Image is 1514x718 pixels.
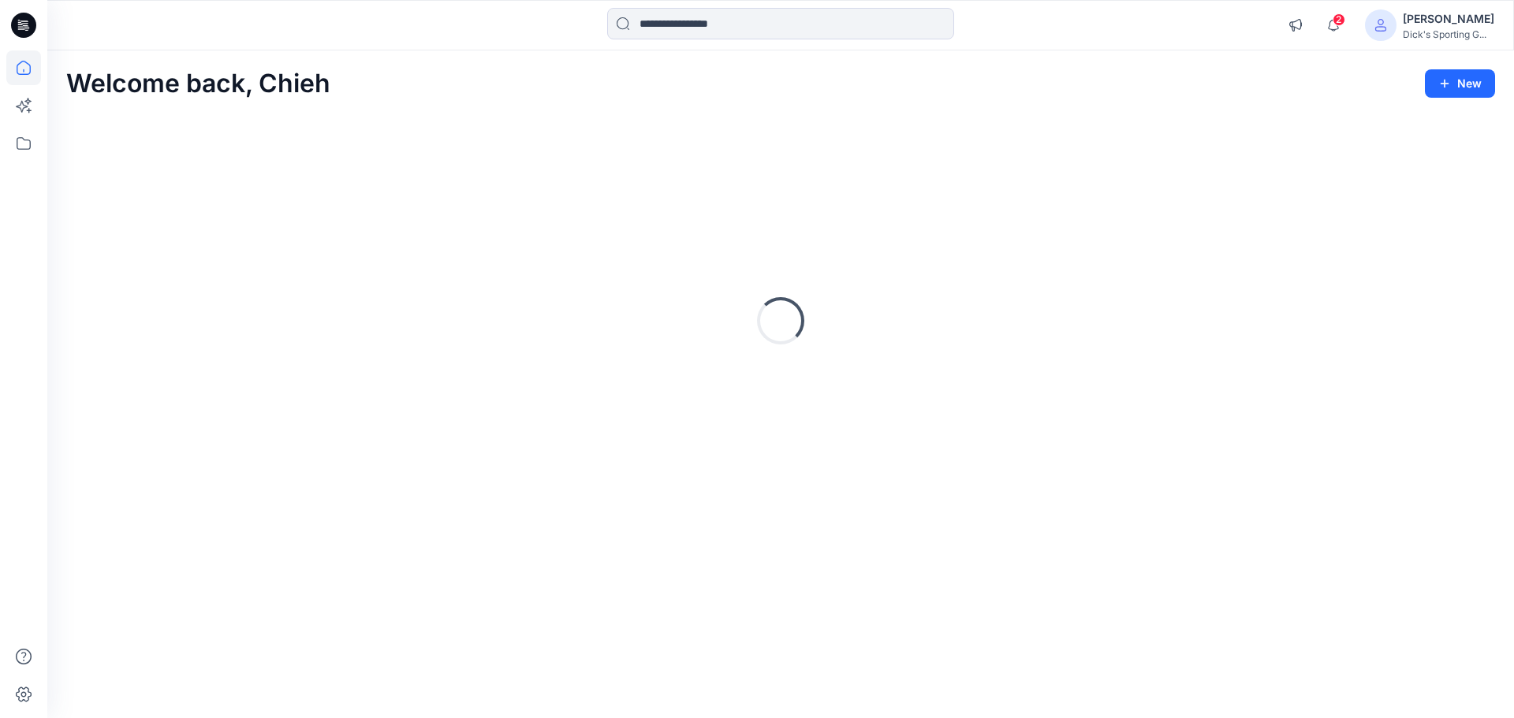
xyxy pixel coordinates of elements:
[1403,28,1494,40] div: Dick's Sporting G...
[66,69,330,99] h2: Welcome back, Chieh
[1333,13,1345,26] span: 2
[1425,69,1495,98] button: New
[1403,9,1494,28] div: [PERSON_NAME]
[1374,19,1387,32] svg: avatar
